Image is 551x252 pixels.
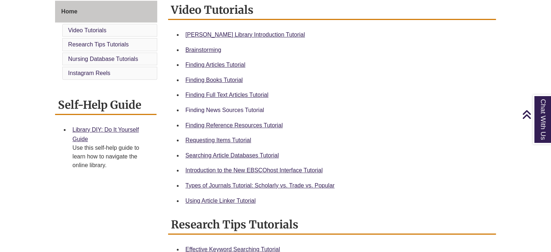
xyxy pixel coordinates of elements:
a: Using Article Linker Tutorial [185,198,256,204]
h2: Video Tutorials [168,1,496,20]
a: Instagram Reels [68,70,110,76]
div: Guide Page Menu [55,1,157,81]
a: Video Tutorials [68,27,107,33]
a: Back to Top [522,110,549,119]
a: Searching Article Databases Tutorial [185,152,279,158]
div: Use this self-help guide to learn how to navigate the online library. [72,144,151,170]
a: Brainstorming [185,47,221,53]
span: Home [61,8,77,15]
a: Types of Journals Tutorial: Scholarly vs. Trade vs. Popular [185,182,335,189]
a: Home [55,1,157,22]
h2: Research Tips Tutorials [168,215,496,235]
a: Nursing Database Tutorials [68,56,138,62]
a: Finding Full Text Articles Tutorial [185,92,268,98]
h2: Self-Help Guide [55,96,156,115]
a: Library DIY: Do It Yourself Guide [72,127,139,142]
a: Finding Books Tutorial [185,77,243,83]
a: Introduction to the New EBSCOhost Interface Tutorial [185,167,323,173]
a: Requesting Items Tutorial [185,137,251,143]
a: Finding Articles Tutorial [185,62,245,68]
a: Finding News Sources Tutorial [185,107,264,113]
a: Finding Reference Resources Tutorial [185,122,283,128]
a: Research Tips Tutorials [68,41,129,47]
a: [PERSON_NAME] Library Introduction Tutorial [185,32,305,38]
